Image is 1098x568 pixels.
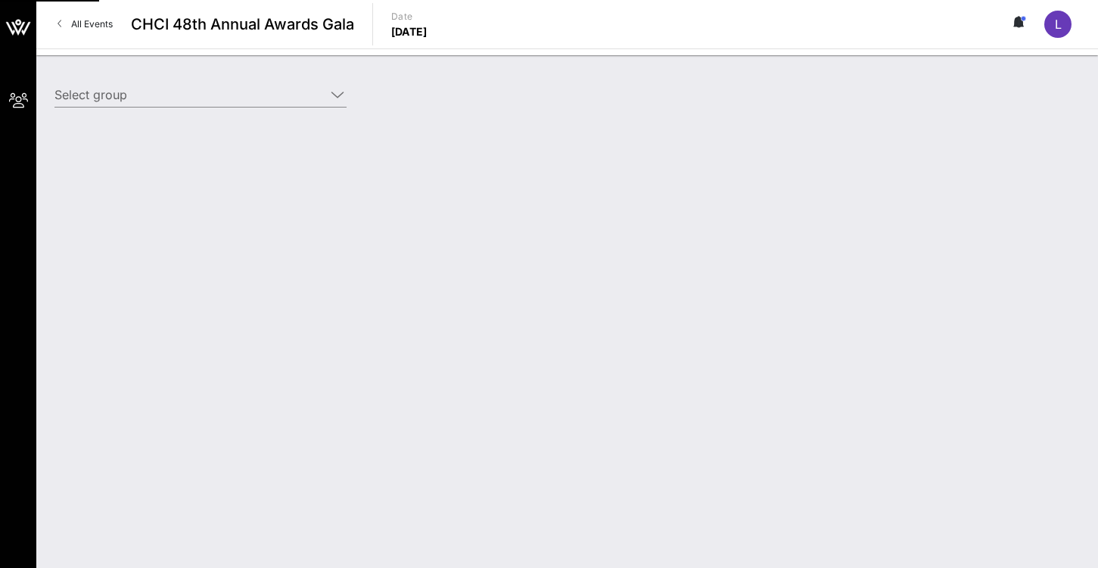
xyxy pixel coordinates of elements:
[391,9,428,24] p: Date
[71,18,113,30] span: All Events
[131,13,354,36] span: CHCI 48th Annual Awards Gala
[1044,11,1072,38] div: L
[1055,17,1062,32] span: L
[48,12,122,36] a: All Events
[391,24,428,39] p: [DATE]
